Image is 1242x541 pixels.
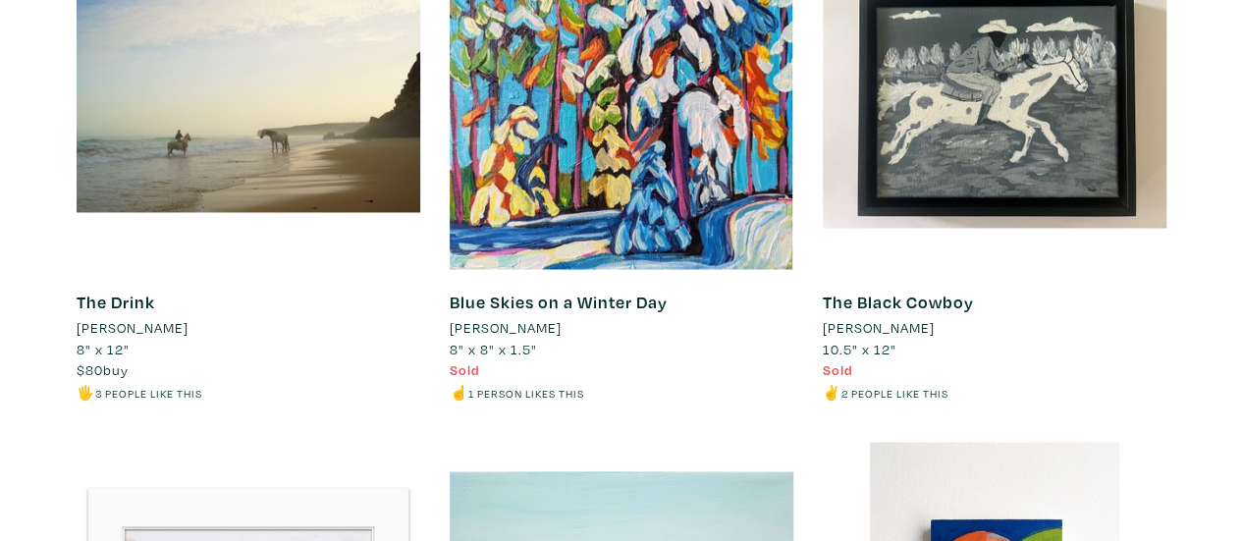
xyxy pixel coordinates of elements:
span: buy [77,360,129,379]
span: $80 [77,360,103,379]
a: [PERSON_NAME] [823,317,1166,339]
a: Blue Skies on a Winter Day [450,291,668,313]
li: [PERSON_NAME] [823,317,935,339]
small: 2 people like this [841,385,948,400]
span: Sold [450,360,480,379]
li: [PERSON_NAME] [450,317,562,339]
a: The Black Cowboy [823,291,974,313]
span: 8" x 12" [77,340,130,358]
a: The Drink [77,291,155,313]
a: [PERSON_NAME] [77,317,420,339]
li: 🖐️ [77,381,420,403]
small: 1 person likes this [468,385,584,400]
span: 8" x 8" x 1.5" [450,340,537,358]
a: [PERSON_NAME] [450,317,793,339]
li: ✌️ [823,381,1166,403]
li: [PERSON_NAME] [77,317,189,339]
li: ☝️ [450,381,793,403]
span: 10.5" x 12" [823,340,896,358]
span: Sold [823,360,853,379]
small: 3 people like this [95,385,202,400]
